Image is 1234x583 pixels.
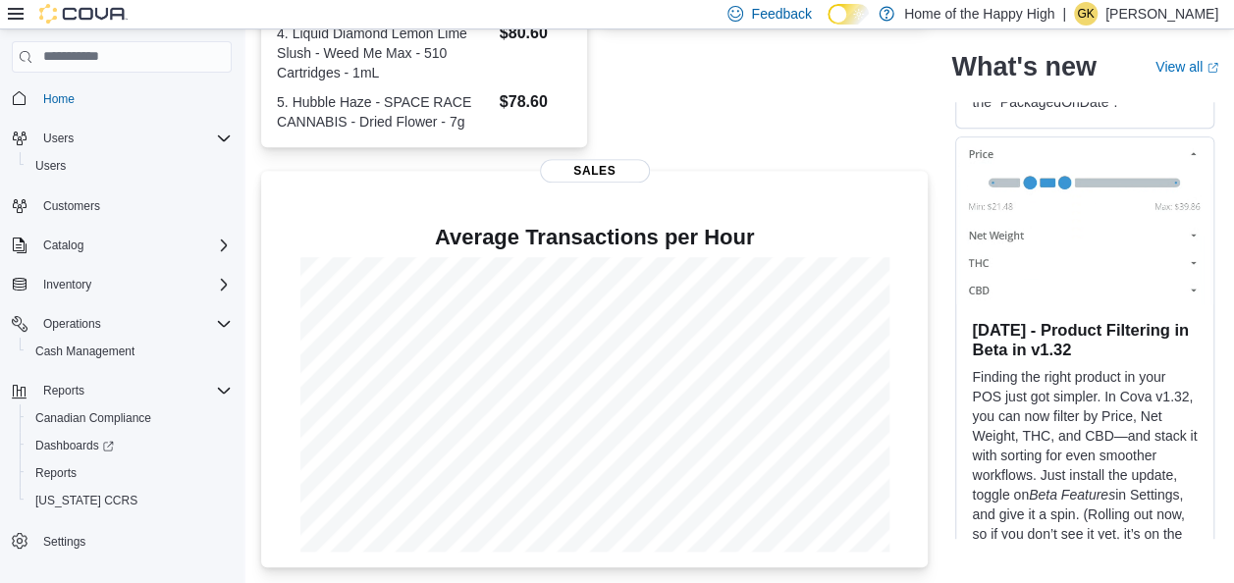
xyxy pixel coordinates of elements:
a: View allExternal link [1155,59,1218,75]
span: Catalog [43,238,83,253]
span: Settings [35,528,232,553]
button: Reports [35,379,92,402]
span: Catalog [35,234,232,257]
span: Operations [43,316,101,332]
img: Cova [39,4,128,24]
span: Dashboards [27,434,232,457]
a: Settings [35,530,93,554]
button: Users [4,125,240,152]
a: Cash Management [27,340,142,363]
button: Settings [4,526,240,555]
a: [US_STATE] CCRS [27,489,145,512]
span: Dark Mode [828,25,829,26]
button: Home [4,84,240,113]
button: Customers [4,191,240,220]
h4: Average Transactions per Hour [277,226,912,249]
button: Users [20,152,240,180]
span: Canadian Compliance [35,410,151,426]
span: Customers [43,198,100,214]
span: Users [43,131,74,146]
span: Feedback [751,4,811,24]
span: Reports [35,379,232,402]
span: Inventory [43,277,91,292]
button: Reports [4,377,240,404]
dt: 4. Liquid Diamond Lemon Lime Slush - Weed Me Max - 510 Cartridges - 1mL [277,24,492,82]
a: Dashboards [20,432,240,459]
dt: 5. Hubble Haze - SPACE RACE CANNABIS - Dried Flower - 7g [277,92,492,132]
dd: $80.60 [500,22,571,45]
a: Reports [27,461,84,485]
span: Cash Management [27,340,232,363]
p: [PERSON_NAME] [1105,2,1218,26]
button: Reports [20,459,240,487]
button: Inventory [4,271,240,298]
p: Home of the Happy High [904,2,1054,26]
span: Customers [35,193,232,218]
span: [US_STATE] CCRS [35,493,137,508]
button: Operations [35,312,109,336]
span: Reports [27,461,232,485]
button: Inventory [35,273,99,296]
span: Operations [35,312,232,336]
a: Canadian Compliance [27,406,159,430]
span: Reports [35,465,77,481]
dd: $78.60 [500,90,571,114]
button: Operations [4,310,240,338]
span: Cash Management [35,344,134,359]
span: Reports [43,383,84,398]
span: Dashboards [35,438,114,453]
button: Users [35,127,81,150]
span: GK [1077,2,1094,26]
button: [US_STATE] CCRS [20,487,240,514]
button: Cash Management [20,338,240,365]
h3: [DATE] - Product Filtering in Beta in v1.32 [972,320,1198,359]
span: Home [43,91,75,107]
span: Inventory [35,273,232,296]
span: Users [27,154,232,178]
a: Dashboards [27,434,122,457]
em: Beta Features [1029,487,1115,503]
svg: External link [1207,62,1218,74]
a: Users [27,154,74,178]
a: Home [35,87,82,111]
button: Catalog [35,234,91,257]
input: Dark Mode [828,4,869,25]
span: Home [35,86,232,111]
span: Sales [540,159,650,183]
div: Gaganpreet Kaur [1074,2,1098,26]
span: Washington CCRS [27,489,232,512]
p: | [1062,2,1066,26]
a: Customers [35,194,108,218]
button: Canadian Compliance [20,404,240,432]
span: Canadian Compliance [27,406,232,430]
button: Catalog [4,232,240,259]
span: Users [35,127,232,150]
span: Users [35,158,66,174]
h2: What's new [951,51,1096,82]
p: Finding the right product in your POS just got simpler. In Cova v1.32, you can now filter by Pric... [972,367,1198,563]
span: Settings [43,534,85,550]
